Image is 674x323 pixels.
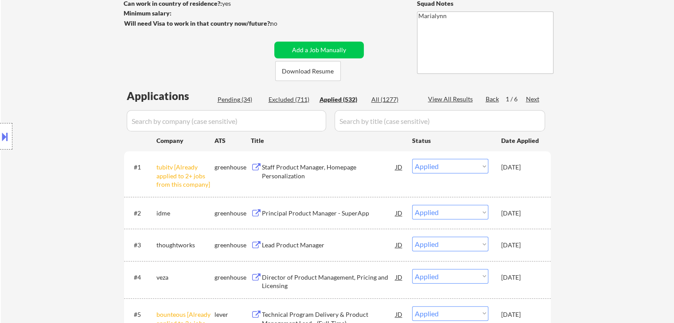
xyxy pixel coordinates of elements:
[270,19,296,28] div: no
[156,241,214,250] div: thoughtworks
[274,42,364,58] button: Add a Job Manually
[262,241,396,250] div: Lead Product Manager
[124,9,171,17] strong: Minimum salary:
[501,310,540,319] div: [DATE]
[262,163,396,180] div: Staff Product Manager, Homepage Personalization
[156,273,214,282] div: veza
[127,110,326,131] input: Search by company (case sensitive)
[262,273,396,290] div: Director of Product Management, Pricing and Licensing
[127,91,214,101] div: Applications
[395,269,404,285] div: JD
[214,209,251,218] div: greenhouse
[156,163,214,189] div: tubitv [Already applied to 2+ jobs from this company]
[124,19,272,27] strong: Will need Visa to work in that country now/future?:
[134,310,149,319] div: #5
[412,132,488,148] div: Status
[251,136,404,145] div: Title
[214,310,251,319] div: lever
[319,95,364,104] div: Applied (532)
[214,163,251,172] div: greenhouse
[501,163,540,172] div: [DATE]
[395,237,404,253] div: JD
[156,136,214,145] div: Company
[134,273,149,282] div: #4
[501,209,540,218] div: [DATE]
[501,136,540,145] div: Date Applied
[501,241,540,250] div: [DATE]
[501,273,540,282] div: [DATE]
[526,95,540,104] div: Next
[218,95,262,104] div: Pending (34)
[506,95,526,104] div: 1 / 6
[214,241,251,250] div: greenhouse
[269,95,313,104] div: Excluded (711)
[371,95,416,104] div: All (1277)
[395,306,404,322] div: JD
[486,95,500,104] div: Back
[428,95,475,104] div: View All Results
[395,159,404,175] div: JD
[134,241,149,250] div: #3
[214,136,251,145] div: ATS
[335,110,545,131] input: Search by title (case sensitive)
[395,205,404,221] div: JD
[156,209,214,218] div: idme
[214,273,251,282] div: greenhouse
[262,209,396,218] div: Principal Product Manager - SuperApp
[275,61,341,81] button: Download Resume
